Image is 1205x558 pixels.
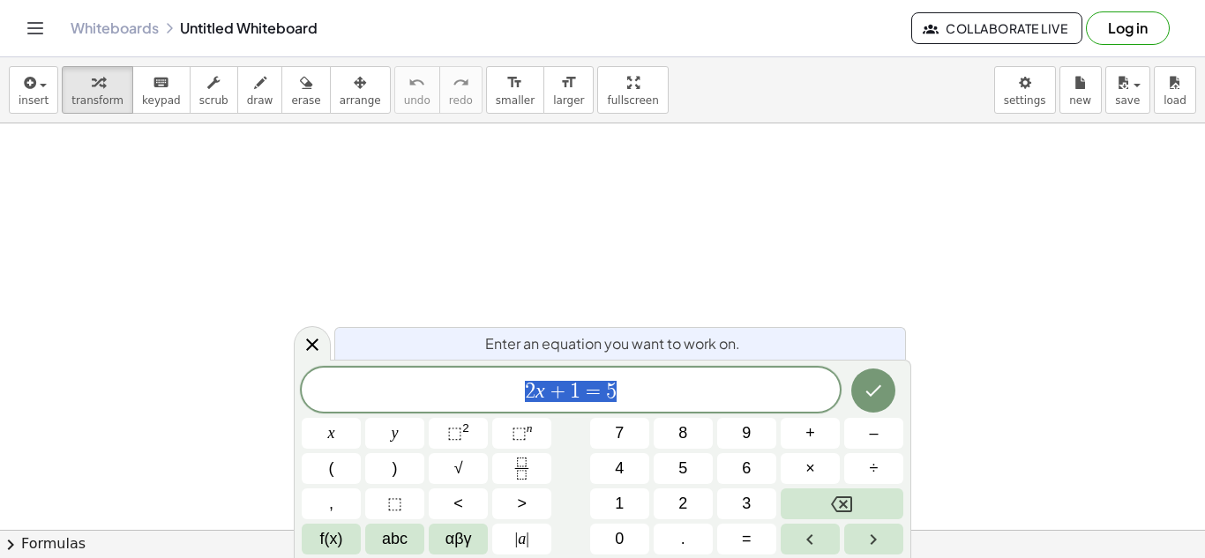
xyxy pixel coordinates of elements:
[394,66,440,114] button: undoundo
[805,457,815,480] span: ×
[453,492,463,516] span: <
[429,418,488,449] button: Squared
[392,421,399,445] span: y
[320,527,343,551] span: f(x)
[590,418,649,449] button: 7
[492,488,551,519] button: Greater than
[615,527,624,551] span: 0
[1115,94,1140,107] span: save
[597,66,668,114] button: fullscreen
[281,66,330,114] button: erase
[19,94,49,107] span: insert
[454,457,463,480] span: √
[453,72,469,93] i: redo
[492,453,551,484] button: Fraction
[607,94,658,107] span: fullscreen
[590,524,649,554] button: 0
[449,94,473,107] span: redo
[142,94,181,107] span: keypad
[844,418,903,449] button: Minus
[590,488,649,519] button: 1
[805,421,815,445] span: +
[439,66,483,114] button: redoredo
[1164,94,1186,107] span: load
[615,492,624,516] span: 1
[365,488,424,519] button: Placeholder
[429,524,488,554] button: Greek alphabet
[615,421,624,445] span: 7
[408,72,425,93] i: undo
[515,527,529,551] span: a
[781,453,840,484] button: Times
[71,94,123,107] span: transform
[678,492,687,516] span: 2
[615,457,624,480] span: 4
[302,418,361,449] button: x
[387,492,402,516] span: ⬚
[590,453,649,484] button: 4
[329,492,333,516] span: ,
[517,492,527,516] span: >
[526,530,529,547] span: |
[570,381,580,402] span: 1
[1154,66,1196,114] button: load
[717,453,776,484] button: 6
[844,524,903,554] button: Right arrow
[492,524,551,554] button: Absolute value
[365,453,424,484] button: )
[654,488,713,519] button: 2
[132,66,191,114] button: keyboardkeypad
[994,66,1056,114] button: settings
[553,94,584,107] span: larger
[717,488,776,519] button: 3
[580,381,606,402] span: =
[302,524,361,554] button: Functions
[302,453,361,484] button: (
[506,72,523,93] i: format_size
[1086,11,1170,45] button: Log in
[678,421,687,445] span: 8
[844,453,903,484] button: Divide
[742,527,752,551] span: =
[21,14,49,42] button: Toggle navigation
[447,424,462,442] span: ⬚
[560,72,577,93] i: format_size
[742,492,751,516] span: 3
[717,524,776,554] button: Equals
[340,94,381,107] span: arrange
[328,421,335,445] span: x
[382,527,408,551] span: abc
[654,524,713,554] button: .
[527,421,533,435] sup: n
[190,66,238,114] button: scrub
[543,66,594,114] button: format_sizelarger
[926,20,1067,36] span: Collaborate Live
[429,453,488,484] button: Square root
[393,457,398,480] span: )
[512,424,527,442] span: ⬚
[911,12,1082,44] button: Collaborate Live
[445,527,472,551] span: αβγ
[153,72,169,93] i: keyboard
[742,457,751,480] span: 6
[247,94,273,107] span: draw
[515,530,519,547] span: |
[781,418,840,449] button: Plus
[681,527,685,551] span: .
[654,418,713,449] button: 8
[535,379,545,402] var: x
[62,66,133,114] button: transform
[365,524,424,554] button: Alphabet
[781,488,903,519] button: Backspace
[492,418,551,449] button: Superscript
[9,66,58,114] button: insert
[199,94,228,107] span: scrub
[742,421,751,445] span: 9
[717,418,776,449] button: 9
[496,94,535,107] span: smaller
[330,66,391,114] button: arrange
[1004,94,1046,107] span: settings
[485,333,740,354] span: Enter an equation you want to work on.
[404,94,430,107] span: undo
[462,421,469,435] sup: 2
